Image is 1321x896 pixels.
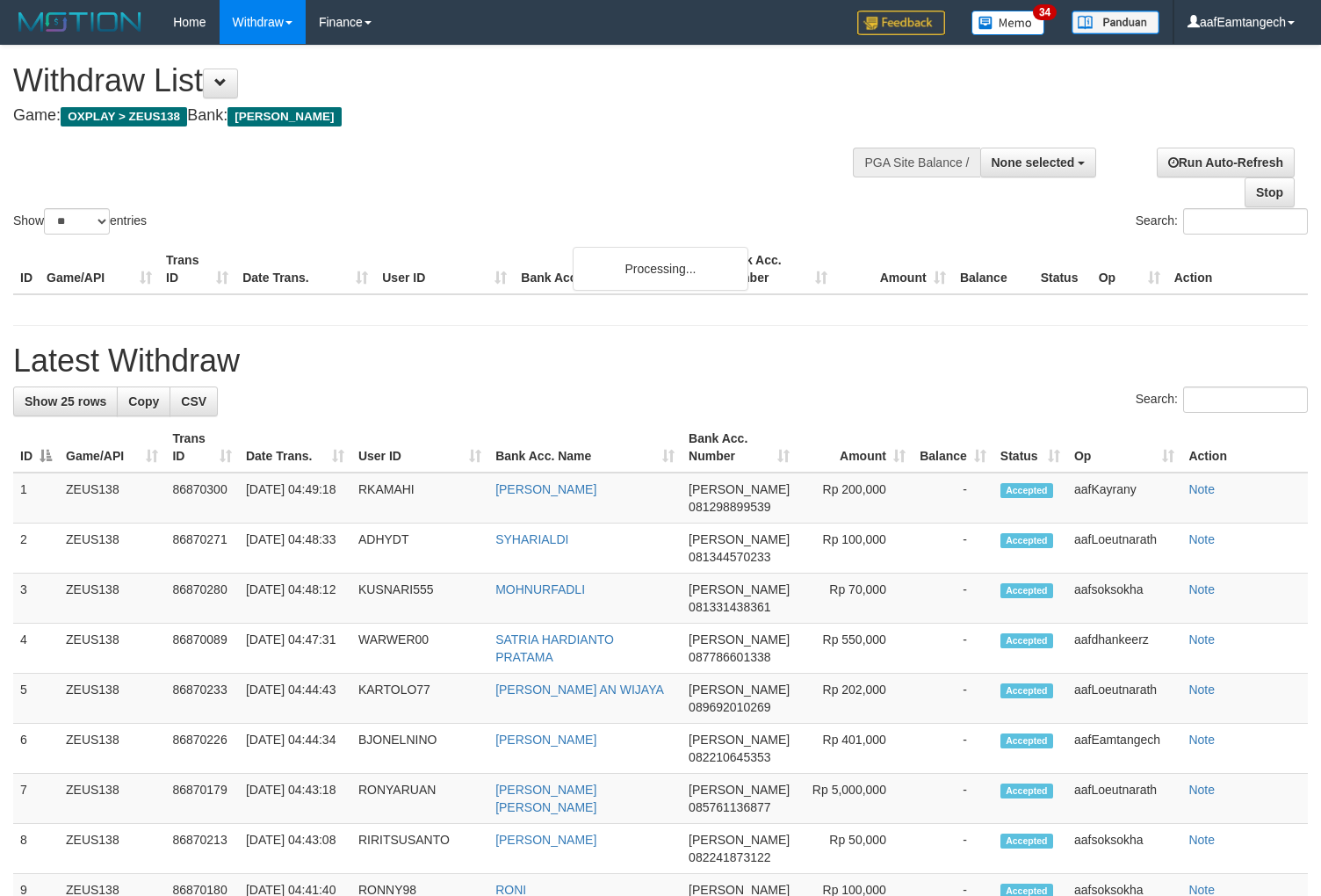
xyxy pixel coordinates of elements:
[1000,583,1053,598] span: Accepted
[351,624,488,674] td: WARWER00
[715,244,834,294] th: Bank Acc. Number
[1167,244,1308,294] th: Action
[13,387,118,416] a: Show 25 rows
[1000,733,1053,748] span: Accepted
[1067,724,1181,774] td: aafEamtangech
[1188,833,1215,847] a: Note
[1067,574,1181,624] td: aafsoksokha
[181,394,206,408] span: CSV
[13,574,59,624] td: 3
[495,783,596,814] a: [PERSON_NAME] [PERSON_NAME]
[1033,4,1057,20] span: 34
[1034,244,1092,294] th: Status
[239,473,351,524] td: [DATE] 04:49:18
[797,774,913,824] td: Rp 5,000,000
[1245,177,1295,207] a: Stop
[351,824,488,874] td: RIRITSUSANTO
[1157,148,1295,177] a: Run Auto-Refresh
[165,674,239,724] td: 86870233
[953,244,1034,294] th: Balance
[13,423,59,473] th: ID: activate to sort column descending
[1067,624,1181,674] td: aafdhankeerz
[239,774,351,824] td: [DATE] 04:43:18
[1000,483,1053,498] span: Accepted
[1183,387,1308,413] input: Search:
[682,423,797,473] th: Bank Acc. Number: activate to sort column ascending
[25,394,106,408] span: Show 25 rows
[913,774,993,824] td: -
[1000,784,1053,798] span: Accepted
[351,524,488,574] td: ADHYDT
[13,107,863,125] h4: Game: Bank:
[689,683,790,697] span: [PERSON_NAME]
[13,473,59,524] td: 1
[993,423,1067,473] th: Status: activate to sort column ascending
[165,774,239,824] td: 86870179
[689,800,770,814] span: Copy 085761136877 to clipboard
[1092,244,1167,294] th: Op
[235,244,375,294] th: Date Trans.
[59,524,165,574] td: ZEUS138
[797,674,913,724] td: Rp 202,000
[239,524,351,574] td: [DATE] 04:48:33
[1181,423,1308,473] th: Action
[689,783,790,797] span: [PERSON_NAME]
[797,824,913,874] td: Rp 50,000
[913,724,993,774] td: -
[1067,824,1181,874] td: aafsoksokha
[913,524,993,574] td: -
[857,11,945,35] img: Feedback.jpg
[351,674,488,724] td: KARTOLO77
[689,650,770,664] span: Copy 087786601338 to clipboard
[1000,533,1053,548] span: Accepted
[59,774,165,824] td: ZEUS138
[689,532,790,546] span: [PERSON_NAME]
[1067,473,1181,524] td: aafKayrany
[495,532,568,546] a: SYHARIALDI
[59,674,165,724] td: ZEUS138
[1188,783,1215,797] a: Note
[239,724,351,774] td: [DATE] 04:44:34
[913,473,993,524] td: -
[1136,208,1308,235] label: Search:
[1067,524,1181,574] td: aafLoeutnarath
[797,524,913,574] td: Rp 100,000
[797,574,913,624] td: Rp 70,000
[1188,532,1215,546] a: Note
[1188,632,1215,647] a: Note
[59,824,165,874] td: ZEUS138
[117,387,170,416] a: Copy
[797,624,913,674] td: Rp 550,000
[689,750,770,764] span: Copy 082210645353 to clipboard
[13,774,59,824] td: 7
[165,473,239,524] td: 86870300
[1067,674,1181,724] td: aafLoeutnarath
[44,208,110,235] select: Showentries
[59,423,165,473] th: Game/API: activate to sort column ascending
[59,574,165,624] td: ZEUS138
[165,524,239,574] td: 86870271
[797,423,913,473] th: Amount: activate to sort column ascending
[1067,774,1181,824] td: aafLoeutnarath
[13,343,1308,379] h1: Latest Withdraw
[59,724,165,774] td: ZEUS138
[170,387,218,416] a: CSV
[495,482,596,496] a: [PERSON_NAME]
[165,574,239,624] td: 86870280
[1188,733,1215,747] a: Note
[1188,482,1215,496] a: Note
[797,473,913,524] td: Rp 200,000
[689,500,770,514] span: Copy 081298899539 to clipboard
[834,244,953,294] th: Amount
[495,632,614,664] a: SATRIA HARDIANTO PRATAMA
[689,550,770,564] span: Copy 081344570233 to clipboard
[40,244,159,294] th: Game/API
[375,244,514,294] th: User ID
[239,574,351,624] td: [DATE] 04:48:12
[495,833,596,847] a: [PERSON_NAME]
[495,683,664,697] a: [PERSON_NAME] AN WIJAYA
[689,700,770,714] span: Copy 089692010269 to clipboard
[689,482,790,496] span: [PERSON_NAME]
[495,733,596,747] a: [PERSON_NAME]
[913,624,993,674] td: -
